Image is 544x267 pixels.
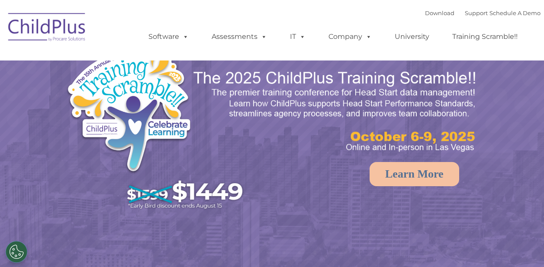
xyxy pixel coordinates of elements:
a: Software [140,28,197,45]
a: University [386,28,438,45]
a: Schedule A Demo [489,10,541,16]
font: | [425,10,541,16]
a: IT [281,28,314,45]
a: Download [425,10,454,16]
a: Company [320,28,380,45]
a: Training Scramble!! [444,28,526,45]
button: Cookies Settings [6,241,27,263]
a: Learn More [370,162,459,186]
a: Support [465,10,488,16]
a: Assessments [203,28,276,45]
img: ChildPlus by Procare Solutions [4,7,90,50]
